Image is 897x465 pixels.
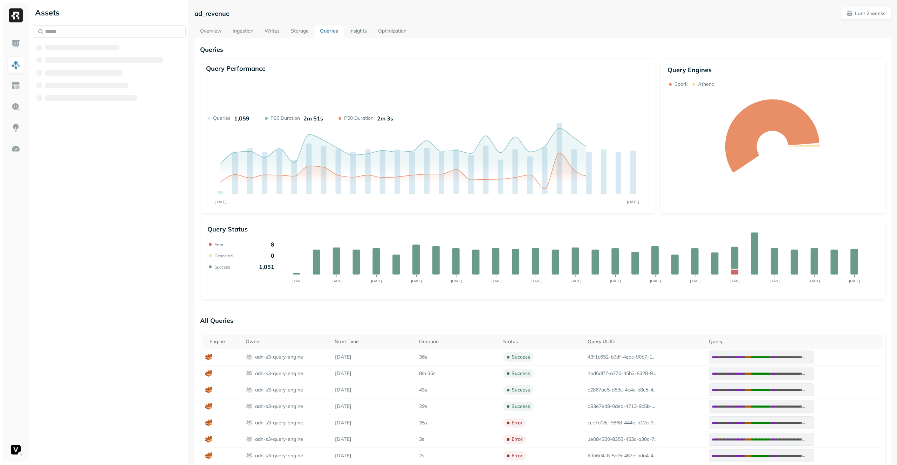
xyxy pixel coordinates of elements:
p: adn-s3-query-engine [255,419,303,426]
p: Queries [213,115,231,122]
img: Insights [11,123,20,132]
p: d83e7ed8-0ded-4713-9c5b-3d18b0ccd119 [588,403,658,410]
img: workgroup [246,354,253,361]
p: success [512,354,530,360]
p: 3s [419,436,424,443]
p: Query Performance [206,64,266,72]
img: Asset Explorer [11,81,20,90]
p: 2m 51s [303,115,323,122]
p: 0 [271,252,274,259]
p: 3 days ago [335,403,413,410]
tspan: [DATE] [371,279,382,283]
tspan: [DATE] [849,279,860,283]
div: Start Time [335,338,413,345]
p: 3 days ago [335,419,413,426]
div: Owner [246,338,329,345]
img: workgroup [246,387,253,394]
tspan: [DATE] [411,279,422,283]
img: workgroup [246,403,253,410]
a: Optimization [372,25,412,38]
p: error [512,436,522,443]
p: Spark [675,81,687,88]
p: 1ad6dff7-a776-45b3-8328-9e583f2f3072 [588,370,658,377]
p: 3 days ago [335,370,413,377]
p: c2867ae5-d53c-4c4c-b8c5-43e706930670 [588,387,658,393]
tspan: [DATE] [491,279,502,283]
a: Writes [259,25,285,38]
p: adn-s3-query-engine [255,403,303,410]
img: workgroup [246,370,253,377]
div: Query [709,338,881,345]
p: Athena [698,81,714,88]
div: Assets [34,7,186,18]
img: Assets [11,60,20,69]
a: Queries [314,25,344,38]
img: workgroup [246,436,253,443]
p: adn-s3-query-engine [255,387,303,393]
div: Query UUID [588,338,703,345]
a: Ingestion [227,25,259,38]
tspan: [DATE] [530,279,541,283]
a: Storage [285,25,314,38]
p: ad_revenue [194,9,230,18]
p: error [512,419,522,426]
tspan: [DATE] [769,279,780,283]
p: error [512,452,522,459]
button: Last 2 weeks [841,7,891,20]
p: 35s [419,419,427,426]
p: 43f1c652-b9df-4eac-90b7-1269e04d7fb3 [588,354,658,360]
tspan: [DATE] [730,279,741,283]
div: Engine [210,338,240,345]
p: All Queries [200,314,886,328]
tspan: [DATE] [809,279,820,283]
tspan: [DATE] [627,200,639,204]
img: Dashboard [11,39,20,48]
p: 8 [271,241,274,248]
p: 29s [419,403,427,410]
p: P50 Duration [344,115,374,122]
img: workgroup [246,419,253,426]
p: success [512,387,530,393]
p: 6db6d4c8-5df5-467e-bda4-4bd66a236749 [588,452,658,459]
div: Status [503,338,582,345]
p: 3 days ago [335,452,413,459]
p: P90 Duration [271,115,300,122]
p: Query Engines [667,66,878,74]
img: Ryft [9,8,23,22]
tspan: [DATE] [331,279,342,283]
p: adn-s3-query-engine [255,354,303,360]
img: workgroup [246,452,253,459]
p: Queries [200,46,886,54]
p: 2m 3s [377,115,393,122]
p: 43s [419,387,427,393]
p: 3 days ago [335,387,413,393]
p: success [512,403,530,410]
tspan: [DATE] [292,279,302,283]
p: 36s [419,354,427,360]
img: Query Explorer [11,102,20,111]
p: 1,059 [234,115,249,122]
p: adn-s3-query-engine [255,370,303,377]
p: adn-s3-query-engine [255,452,303,459]
p: adn-s3-query-engine [255,436,303,443]
p: Canceled [214,253,233,258]
p: 3 days ago [335,436,413,443]
tspan: [DATE] [451,279,462,283]
p: success [512,370,530,377]
tspan: [DATE] [214,200,226,204]
p: Last 2 weeks [855,10,885,17]
p: 1e084320-8353-453c-a30c-77faf99831f6 [588,436,658,443]
img: Voodoo [11,445,21,454]
a: Insights [344,25,372,38]
p: 2s [419,452,424,459]
p: 8m 36s [419,370,436,377]
img: Optimization [11,144,20,153]
p: Query Status [207,225,248,233]
p: ccc7a08c-9868-444b-b12a-9b0be4cef5be [588,419,658,426]
tspan: [DATE] [570,279,581,283]
a: Overview [194,25,227,38]
div: Duration [419,338,498,345]
p: Error [214,242,224,247]
p: 1,051 [259,263,274,270]
tspan: [DATE] [690,279,701,283]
